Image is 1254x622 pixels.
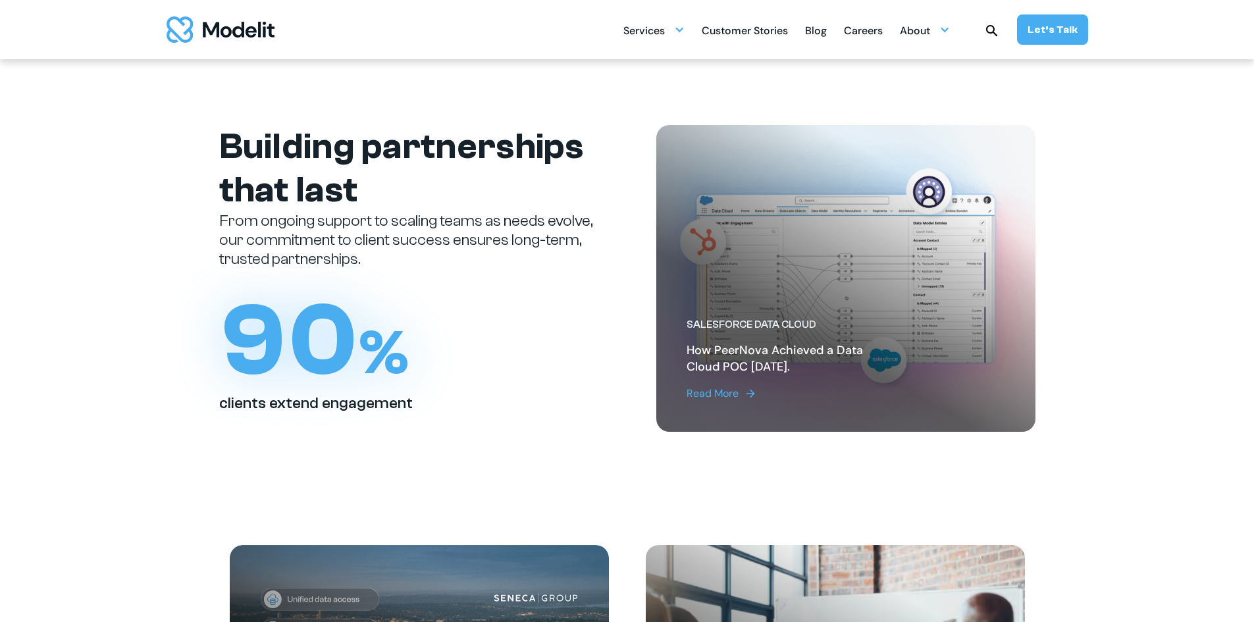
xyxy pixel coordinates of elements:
[1017,14,1088,45] a: Let’s Talk
[359,317,409,389] span: %
[167,16,274,43] a: home
[623,19,665,45] div: Services
[687,342,898,375] h2: How PeerNova Achieved a Data Cloud POC [DATE].
[744,387,757,400] img: arrow
[219,394,413,413] h2: clients extend engagement
[900,19,930,45] div: About
[219,290,409,392] h1: 90
[687,386,739,402] div: Read More
[623,17,685,43] div: Services
[1028,22,1078,37] div: Let’s Talk
[805,17,827,43] a: Blog
[805,19,827,45] div: Blog
[702,17,788,43] a: Customer Stories
[219,125,598,212] h1: Building partnerships that last
[167,16,274,43] img: modelit logo
[219,212,598,269] p: From ongoing support to scaling teams as needs evolve, our commitment to client success ensures l...
[844,19,883,45] div: Careers
[900,17,950,43] div: About
[844,17,883,43] a: Careers
[687,318,898,332] div: Salesforce Data Cloud
[702,19,788,45] div: Customer Stories
[687,386,898,402] a: Read More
